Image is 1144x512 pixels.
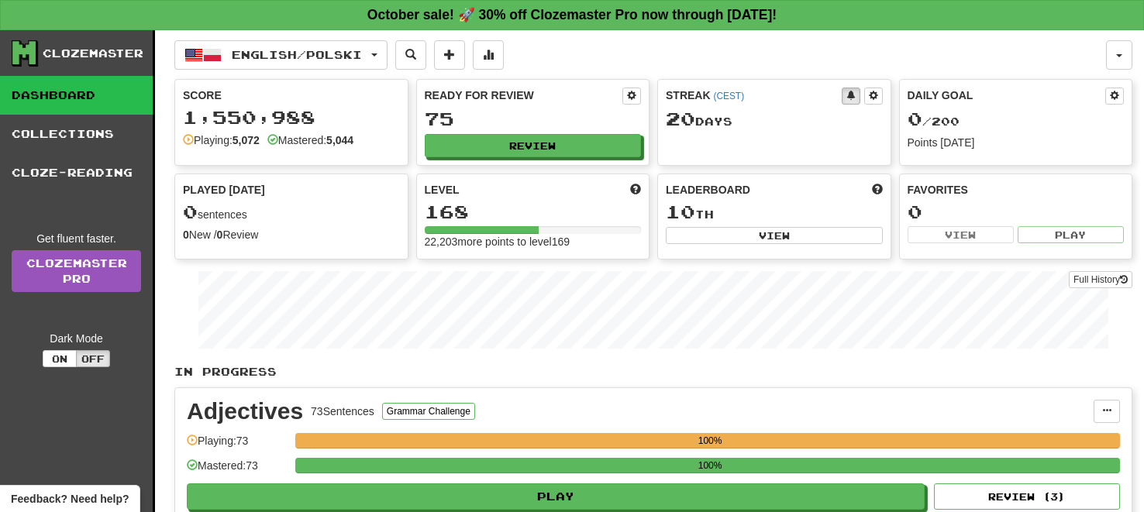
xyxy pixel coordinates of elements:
[908,135,1125,150] div: Points [DATE]
[425,134,642,157] button: Review
[217,229,223,241] strong: 0
[908,88,1106,105] div: Daily Goal
[425,182,460,198] span: Level
[934,483,1120,510] button: Review (3)
[187,458,288,483] div: Mastered: 73
[367,7,777,22] strong: October sale! 🚀 30% off Clozemaster Pro now through [DATE]!
[76,350,110,367] button: Off
[174,40,388,70] button: English/Polski
[187,433,288,459] div: Playing: 73
[43,46,143,61] div: Clozemaster
[666,88,842,103] div: Streak
[187,483,925,510] button: Play
[183,229,189,241] strong: 0
[872,182,883,198] span: This week in points, UTC
[908,202,1125,222] div: 0
[666,182,750,198] span: Leaderboard
[12,231,141,246] div: Get fluent faster.
[1069,271,1132,288] button: Full History
[382,403,475,420] button: Grammar Challenge
[908,226,1014,243] button: View
[630,182,641,198] span: Score more points to level up
[425,234,642,249] div: 22,203 more points to level 169
[11,491,129,507] span: Open feedback widget
[666,108,695,129] span: 20
[232,48,362,61] span: English / Polski
[183,182,265,198] span: Played [DATE]
[12,331,141,346] div: Dark Mode
[1018,226,1124,243] button: Play
[183,201,198,222] span: 0
[267,132,353,148] div: Mastered:
[183,88,400,103] div: Score
[183,202,400,222] div: sentences
[183,108,400,127] div: 1,550,988
[666,202,883,222] div: th
[666,227,883,244] button: View
[908,108,922,129] span: 0
[326,134,353,146] strong: 5,044
[43,350,77,367] button: On
[425,88,623,103] div: Ready for Review
[434,40,465,70] button: Add sentence to collection
[183,132,260,148] div: Playing:
[666,201,695,222] span: 10
[300,433,1120,448] div: 100%
[908,182,1125,198] div: Favorites
[713,91,744,101] a: (CEST)
[395,40,426,70] button: Search sentences
[473,40,504,70] button: More stats
[311,404,374,419] div: 73 Sentences
[425,109,642,129] div: 75
[12,250,141,292] a: ClozemasterPro
[908,115,960,128] span: / 200
[174,364,1132,380] p: In Progress
[233,134,260,146] strong: 5,072
[187,400,303,423] div: Adjectives
[666,109,883,129] div: Day s
[300,458,1120,473] div: 100%
[183,227,400,242] div: New / Review
[425,202,642,222] div: 168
